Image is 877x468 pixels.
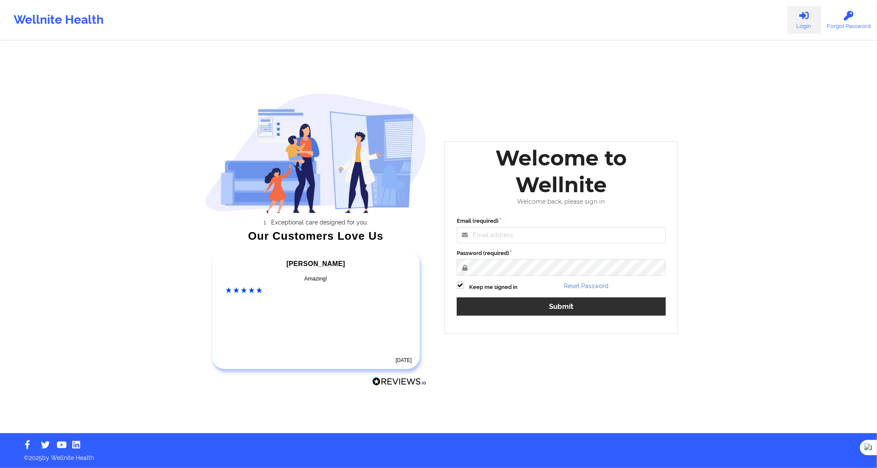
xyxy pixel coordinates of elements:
p: © 2025 by Wellnite Health [18,448,859,462]
a: Login [787,6,820,34]
img: Reviews.io Logo [372,377,427,386]
a: Reviews.io Logo [372,377,427,388]
a: Forgot Password [820,6,877,34]
time: [DATE] [396,357,412,363]
img: wellnite-auth-hero_200.c722682e.png [205,93,427,213]
input: Email address [457,227,666,243]
label: Password (required) [457,249,666,258]
span: [PERSON_NAME] [286,260,345,267]
div: Welcome back, please sign in [451,198,672,205]
label: Email (required) [457,217,666,225]
button: Submit [457,297,666,316]
div: Our Customers Love Us [205,232,427,240]
div: Amazing! [226,275,406,283]
a: Reset Password [564,283,609,289]
li: Exceptional care designed for you. [212,219,427,226]
label: Keep me signed in [469,283,518,291]
div: Welcome to Wellnite [451,145,672,198]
